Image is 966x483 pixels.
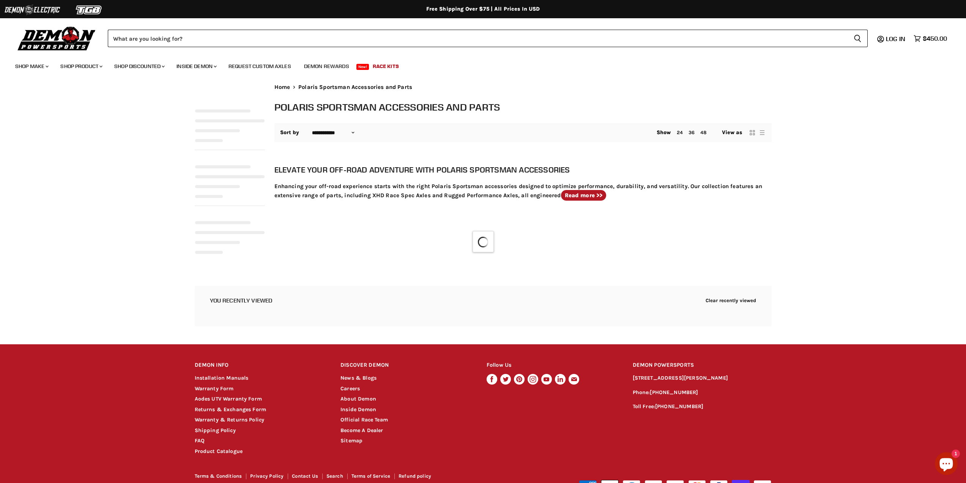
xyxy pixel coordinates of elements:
[9,55,945,74] ul: Main menu
[108,30,848,47] input: Search
[274,84,772,90] nav: Breadcrumbs
[298,84,412,90] span: Polaris Sportsman Accessories and Parts
[677,130,683,135] a: 24
[298,59,355,74] a: Demon Rewards
[9,59,53,74] a: Shop Make
[326,473,343,479] a: Search
[848,30,868,47] button: Search
[180,286,787,326] aside: Recently viewed products
[351,473,390,479] a: Terms of Service
[195,416,265,423] a: Warranty & Returns Policy
[722,130,742,136] span: View as
[195,406,266,413] a: Returns & Exchanges Form
[195,356,326,374] h2: DEMON INFO
[109,59,169,74] a: Shop Discounted
[210,297,273,304] h2: You recently viewed
[657,129,671,136] span: Show
[340,406,376,413] a: Inside Demon
[274,84,290,90] a: Home
[4,3,61,17] img: Demon Electric Logo 2
[340,385,360,392] a: Careers
[650,389,698,396] a: [PHONE_NUMBER]
[633,356,772,374] h2: DEMON POWERSPORTS
[195,427,236,434] a: Shipping Policy
[882,35,910,42] a: Log in
[340,396,376,402] a: About Demon
[356,64,369,70] span: New!
[340,437,362,444] a: Sitemap
[195,448,243,454] a: Product Catalogue
[487,356,618,374] h2: Follow Us
[933,452,960,477] inbox-online-store-chat: Shopify online store chat
[171,59,221,74] a: Inside Demon
[565,192,603,199] strong: Read more >>
[195,396,262,402] a: Aodes UTV Warranty Form
[633,374,772,383] p: [STREET_ADDRESS][PERSON_NAME]
[689,130,695,135] a: 36
[340,416,388,423] a: Official Race Team
[250,473,284,479] a: Privacy Policy
[274,182,772,200] p: Enhancing your off-road experience starts with the right Polaris Sportsman accessories designed t...
[633,402,772,411] p: Toll Free:
[195,385,234,392] a: Warranty Form
[274,101,772,113] h1: Polaris Sportsman Accessories and Parts
[923,35,947,42] span: $450.00
[223,59,297,74] a: Request Custom Axles
[367,59,405,74] a: Race Kits
[758,129,766,136] button: list view
[274,123,772,142] nav: Collection utilities
[292,473,318,479] a: Contact Us
[55,59,107,74] a: Shop Product
[195,473,242,479] a: Terms & Conditions
[910,33,951,44] a: $450.00
[399,473,431,479] a: Refund policy
[108,30,868,47] form: Product
[180,6,787,13] div: Free Shipping Over $75 | All Prices In USD
[61,3,118,17] img: TGB Logo 2
[195,437,205,444] a: FAQ
[195,473,484,481] nav: Footer
[340,356,472,374] h2: DISCOVER DEMON
[655,403,703,410] a: [PHONE_NUMBER]
[280,130,299,136] label: Sort by
[15,25,98,52] img: Demon Powersports
[700,130,706,135] a: 48
[886,35,905,43] span: Log in
[749,129,756,136] button: grid view
[633,388,772,397] p: Phone:
[340,375,377,381] a: News & Blogs
[706,298,756,303] button: Clear recently viewed
[274,164,772,176] h2: Elevate Your Off-Road Adventure with Polaris Sportsman Accessories
[340,427,383,434] a: Become A Dealer
[195,375,249,381] a: Installation Manuals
